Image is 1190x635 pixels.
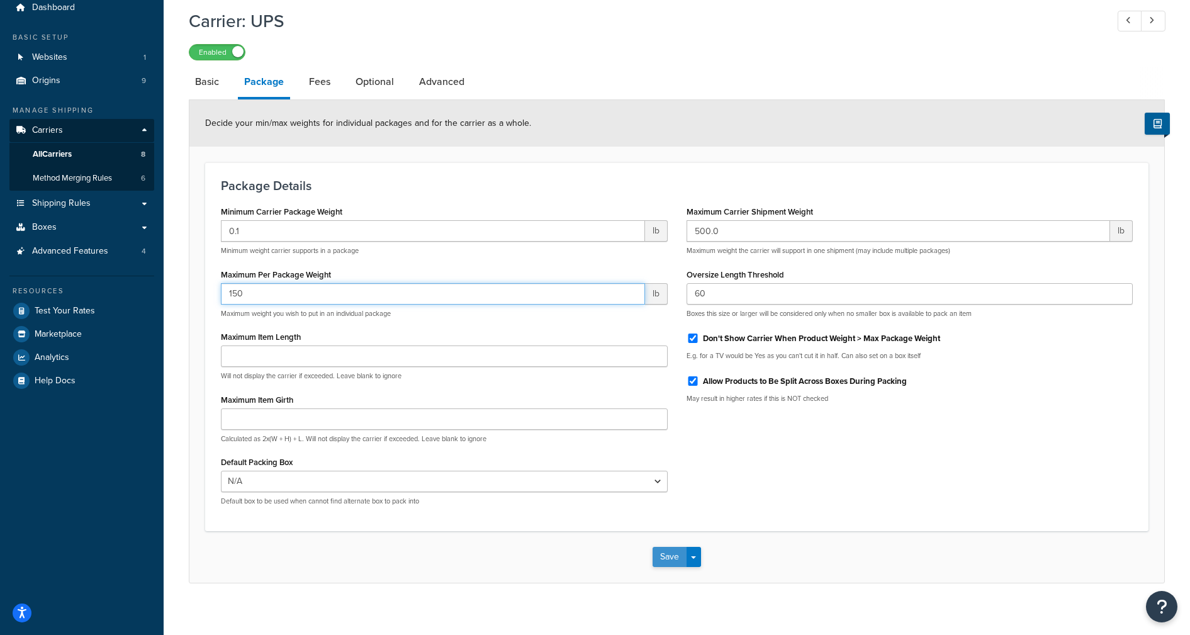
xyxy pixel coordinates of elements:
[9,300,154,322] a: Test Your Rates
[221,246,668,256] p: Minimum weight carrier supports in a package
[349,67,400,97] a: Optional
[9,143,154,166] a: AllCarriers8
[9,167,154,190] li: Method Merging Rules
[9,216,154,239] a: Boxes
[35,376,76,386] span: Help Docs
[32,246,108,257] span: Advanced Features
[9,369,154,392] a: Help Docs
[221,371,668,381] p: Will not display the carrier if exceeded. Leave blank to ignore
[703,333,940,344] label: Don't Show Carrier When Product Weight > Max Package Weight
[1145,113,1170,135] button: Show Help Docs
[9,46,154,69] a: Websites1
[9,346,154,369] a: Analytics
[35,329,82,340] span: Marketplace
[9,240,154,263] li: Advanced Features
[9,192,154,215] a: Shipping Rules
[35,306,95,317] span: Test Your Rates
[687,309,1133,318] p: Boxes this size or larger will be considered only when no smaller box is available to pack an item
[9,69,154,93] a: Origins9
[9,119,154,142] a: Carriers
[32,198,91,209] span: Shipping Rules
[303,67,337,97] a: Fees
[9,69,154,93] li: Origins
[703,376,907,387] label: Allow Products to Be Split Across Boxes During Packing
[9,167,154,190] a: Method Merging Rules6
[221,458,293,467] label: Default Packing Box
[142,76,146,86] span: 9
[189,9,1094,33] h1: Carrier: UPS
[221,332,301,342] label: Maximum Item Length
[1146,591,1177,622] button: Open Resource Center
[1110,220,1133,242] span: lb
[142,246,146,257] span: 4
[221,309,668,318] p: Maximum weight you wish to put in an individual package
[221,434,668,444] p: Calculated as 2x(W + H) + L. Will not display the carrier if exceeded. Leave blank to ignore
[9,240,154,263] a: Advanced Features4
[35,352,69,363] span: Analytics
[33,173,112,184] span: Method Merging Rules
[32,222,57,233] span: Boxes
[33,149,72,160] span: All Carriers
[687,394,1133,403] p: May result in higher rates if this is NOT checked
[205,116,531,130] span: Decide your min/max weights for individual packages and for the carrier as a whole.
[687,270,784,279] label: Oversize Length Threshold
[653,547,687,567] button: Save
[1141,11,1165,31] a: Next Record
[141,149,145,160] span: 8
[645,283,668,305] span: lb
[9,286,154,296] div: Resources
[687,207,813,216] label: Maximum Carrier Shipment Weight
[9,323,154,346] a: Marketplace
[9,105,154,116] div: Manage Shipping
[687,246,1133,256] p: Maximum weight the carrier will support in one shipment (may include multiple packages)
[221,497,668,506] p: Default box to be used when cannot find alternate box to pack into
[687,351,1133,361] p: E.g. for a TV would be Yes as you can't cut it in half. Can also set on a box itself
[238,67,290,99] a: Package
[413,67,471,97] a: Advanced
[32,76,60,86] span: Origins
[221,270,331,279] label: Maximum Per Package Weight
[1118,11,1142,31] a: Previous Record
[9,32,154,43] div: Basic Setup
[189,45,245,60] label: Enabled
[645,220,668,242] span: lb
[141,173,145,184] span: 6
[9,46,154,69] li: Websites
[189,67,225,97] a: Basic
[9,119,154,191] li: Carriers
[32,125,63,136] span: Carriers
[32,3,75,13] span: Dashboard
[221,179,1133,193] h3: Package Details
[32,52,67,63] span: Websites
[221,395,293,405] label: Maximum Item Girth
[143,52,146,63] span: 1
[221,207,342,216] label: Minimum Carrier Package Weight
